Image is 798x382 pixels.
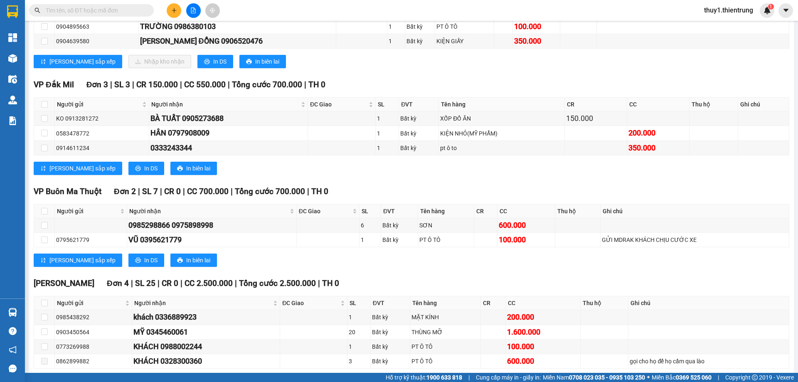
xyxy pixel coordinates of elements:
[282,298,339,308] span: ĐC Giao
[57,207,118,216] span: Người gửi
[246,59,252,65] span: printer
[135,257,141,264] span: printer
[308,80,325,89] span: TH 0
[372,313,409,322] div: Bất kỳ
[377,129,397,138] div: 1
[411,357,479,366] div: PT Ô TÔ
[406,22,433,31] div: Bất kỳ
[381,205,418,218] th: ĐVT
[183,187,185,196] span: |
[481,296,506,310] th: CR
[158,278,160,288] span: |
[628,296,789,310] th: Ghi chú
[419,235,473,244] div: PT Ô TÔ
[439,98,564,111] th: Tên hàng
[769,4,772,10] span: 1
[299,207,351,216] span: ĐC Giao
[311,187,328,196] span: TH 0
[647,376,650,379] span: ⚪️
[114,80,130,89] span: SL 3
[138,187,140,196] span: |
[86,80,108,89] span: Đơn 3
[255,57,279,66] span: In biên lai
[34,278,94,288] span: [PERSON_NAME]
[507,326,579,338] div: 1.600.000
[382,235,416,244] div: Bất kỳ
[440,143,563,153] div: pt ô to
[514,21,558,32] div: 100.000
[468,373,470,382] span: |
[307,187,309,196] span: |
[361,235,379,244] div: 1
[184,80,226,89] span: CC 550.000
[400,114,437,123] div: Bất kỳ
[8,308,17,317] img: warehouse-icon
[628,127,688,139] div: 200.000
[135,165,141,172] span: printer
[49,256,116,265] span: [PERSON_NAME] sắp xếp
[177,165,183,172] span: printer
[56,235,126,244] div: 0795621779
[131,278,133,288] span: |
[474,205,498,218] th: CR
[228,80,230,89] span: |
[164,187,181,196] span: CR 0
[436,37,493,46] div: KIỆN GIẤY
[507,311,579,323] div: 200.000
[400,129,437,138] div: Bất kỳ
[133,326,278,338] div: MỸ 0345460061
[411,342,479,351] div: PT Ô TÔ
[34,80,74,89] span: VP Đắk Mil
[349,328,369,337] div: 20
[180,80,182,89] span: |
[581,296,629,310] th: Thu hộ
[752,375,758,380] span: copyright
[128,234,295,246] div: VŨ 0395621779
[389,37,404,46] div: 1
[34,55,122,68] button: sort-ascending[PERSON_NAME] sắp xếp
[9,327,17,335] span: question-circle
[34,187,101,196] span: VP Buôn Ma Thuột
[543,373,645,382] span: Miền Nam
[150,127,306,139] div: HÂN 0797908009
[186,256,210,265] span: In biên lai
[132,80,134,89] span: |
[718,373,719,382] span: |
[177,257,183,264] span: printer
[151,100,299,109] span: Người nhận
[57,298,123,308] span: Người gửi
[239,55,286,68] button: printerIn biên lai
[7,5,18,18] img: logo-vxr
[476,373,541,382] span: Cung cấp máy in - giấy in:
[8,54,17,63] img: warehouse-icon
[8,33,17,42] img: dashboard-icon
[399,98,439,111] th: ĐVT
[235,187,305,196] span: Tổng cước 700.000
[56,313,131,322] div: 0985438292
[167,3,181,18] button: plus
[566,113,626,124] div: 150.000
[186,3,201,18] button: file-add
[136,80,178,89] span: CR 150.000
[372,342,409,351] div: Bất kỳ
[185,278,233,288] span: CC 2.500.000
[602,235,788,244] div: GỬI MDRAK KHÁCH CHỊU CƯỚC XE
[186,164,210,173] span: In biên lai
[49,164,116,173] span: [PERSON_NAME] sắp xếp
[144,256,158,265] span: In DS
[128,55,191,68] button: downloadNhập kho nhận
[627,98,690,111] th: CC
[231,187,233,196] span: |
[213,57,227,66] span: In DS
[499,219,554,231] div: 600.000
[56,37,137,46] div: 0904639580
[8,75,17,84] img: warehouse-icon
[738,98,789,111] th: Ghi chú
[204,59,210,65] span: printer
[9,365,17,372] span: message
[778,3,793,18] button: caret-down
[190,7,196,13] span: file-add
[56,143,148,153] div: 0914611234
[187,187,229,196] span: CC 700.000
[555,205,600,218] th: Thu hộ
